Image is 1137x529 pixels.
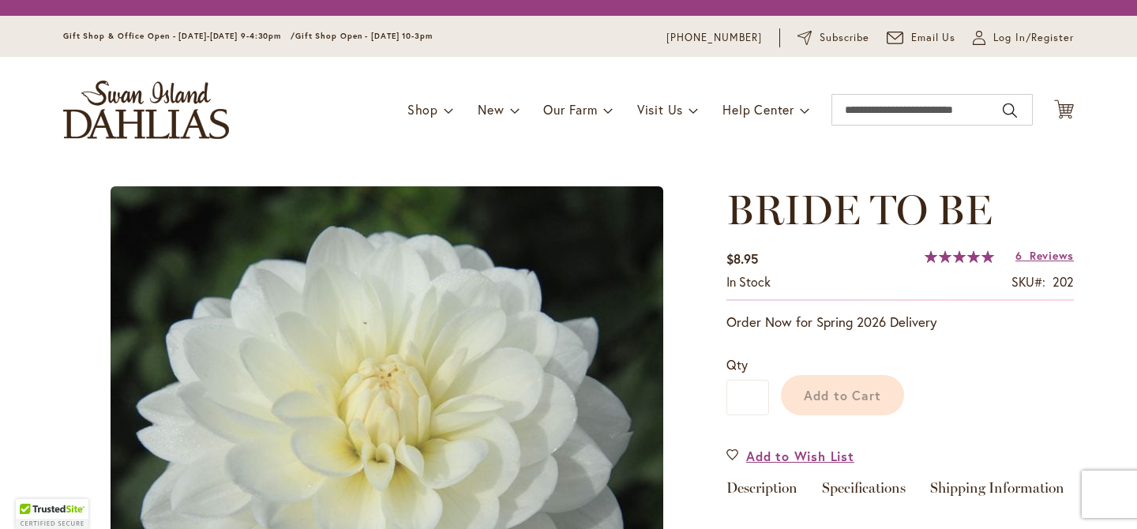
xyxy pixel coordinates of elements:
[726,273,771,290] span: In stock
[726,250,758,267] span: $8.95
[637,101,683,118] span: Visit Us
[1053,273,1074,291] div: 202
[726,313,1074,332] p: Order Now for Spring 2026 Delivery
[726,481,1074,504] div: Detailed Product Info
[63,81,229,139] a: store logo
[1011,273,1045,290] strong: SKU
[822,481,906,504] a: Specifications
[911,30,956,46] span: Email Us
[726,481,797,504] a: Description
[726,447,854,465] a: Add to Wish List
[726,273,771,291] div: Availability
[993,30,1074,46] span: Log In/Register
[1015,248,1074,263] a: 6 Reviews
[407,101,438,118] span: Shop
[797,30,869,46] a: Subscribe
[478,101,504,118] span: New
[722,101,794,118] span: Help Center
[726,356,748,373] span: Qty
[887,30,956,46] a: Email Us
[1030,248,1074,263] span: Reviews
[746,447,854,465] span: Add to Wish List
[1003,98,1017,123] button: Search
[930,481,1064,504] a: Shipping Information
[820,30,869,46] span: Subscribe
[726,185,993,234] span: BRIDE TO BE
[63,31,295,41] span: Gift Shop & Office Open - [DATE]-[DATE] 9-4:30pm /
[295,31,433,41] span: Gift Shop Open - [DATE] 10-3pm
[666,30,762,46] a: [PHONE_NUMBER]
[973,30,1074,46] a: Log In/Register
[925,250,994,263] div: 100%
[1015,248,1023,263] span: 6
[16,499,88,529] div: TrustedSite Certified
[543,101,597,118] span: Our Farm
